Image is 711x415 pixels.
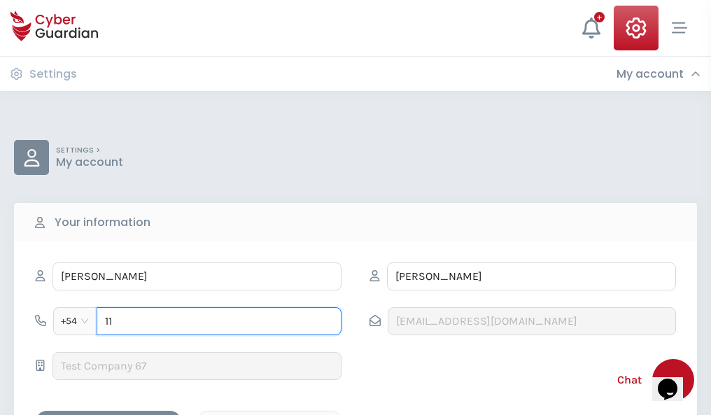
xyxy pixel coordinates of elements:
b: Your information [55,214,150,231]
h3: My account [617,67,684,81]
div: + [594,12,605,22]
p: SETTINGS > [56,146,123,155]
iframe: chat widget [652,359,697,401]
p: My account [56,155,123,169]
span: Chat [617,372,642,388]
span: +54 [61,311,90,332]
h3: Settings [29,67,77,81]
div: My account [617,67,701,81]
